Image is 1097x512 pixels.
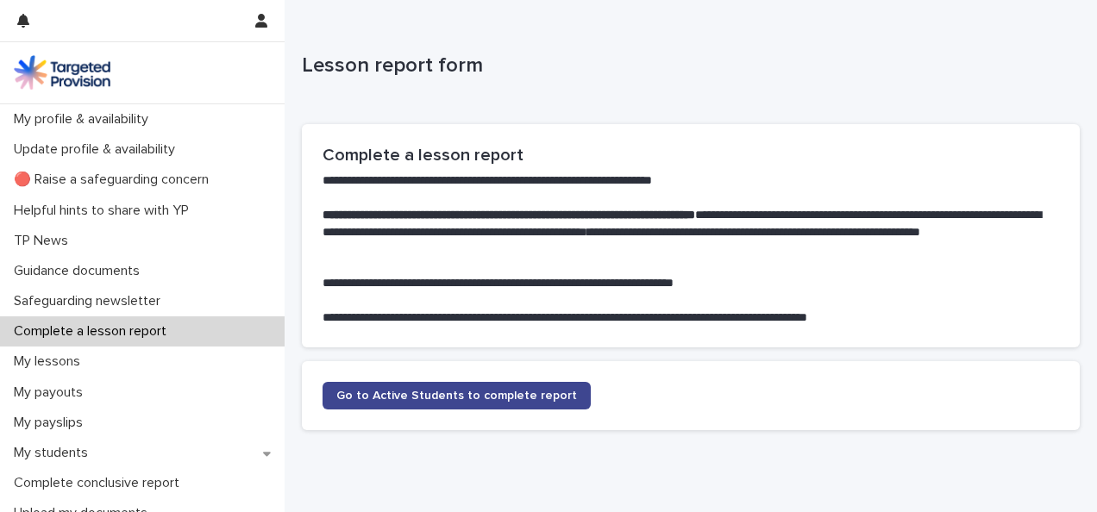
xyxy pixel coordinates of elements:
[7,475,193,491] p: Complete conclusive report
[302,53,1073,78] p: Lesson report form
[7,203,203,219] p: Helpful hints to share with YP
[7,141,189,158] p: Update profile & availability
[7,172,223,188] p: 🔴 Raise a safeguarding concern
[7,445,102,461] p: My students
[323,145,1059,165] h2: Complete a lesson report
[7,233,82,249] p: TP News
[323,382,591,409] a: Go to Active Students to complete report
[7,293,174,309] p: Safeguarding newsletter
[7,263,154,279] p: Guidance documents
[7,323,180,340] p: Complete a lesson report
[7,111,162,128] p: My profile & availability
[7,384,97,401] p: My payouts
[7,415,97,431] p: My payslips
[336,390,577,402] span: Go to Active Students to complete report
[14,55,110,90] img: M5nRWzHhSzIhMunXDL62
[7,353,94,370] p: My lessons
